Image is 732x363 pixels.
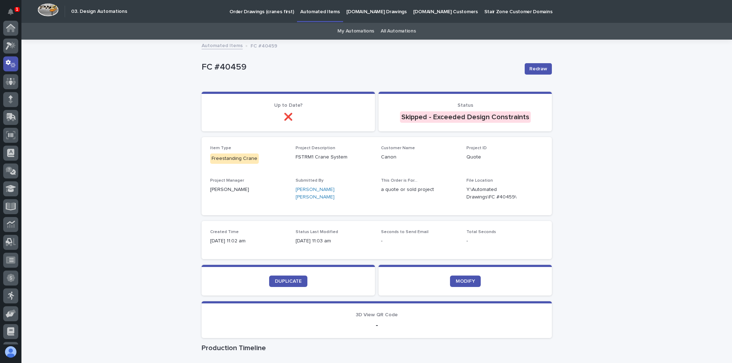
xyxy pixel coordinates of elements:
[296,186,372,201] a: [PERSON_NAME] [PERSON_NAME]
[381,178,417,183] span: This Order is For...
[9,9,18,20] div: Notifications1
[202,41,243,49] a: Automated Items
[16,7,18,12] p: 1
[381,23,416,40] a: All Automations
[275,279,302,284] span: DUPLICATE
[3,4,18,19] button: Notifications
[274,103,303,108] span: Up to Date?
[296,146,335,150] span: Project Description
[466,146,487,150] span: Project ID
[400,111,531,123] div: Skipped - Exceeded Design Constraints
[210,113,366,121] p: ❌
[381,230,429,234] span: Seconds to Send Email
[529,65,547,72] span: Redraw
[381,153,458,161] p: Canon
[38,3,59,16] img: Workspace Logo
[3,344,18,359] button: users-avatar
[381,186,458,193] p: a quote or sold project
[296,237,372,245] p: [DATE] 11:03 am
[466,186,526,201] : Y:\Automated Drawings\FC #40459\
[202,344,552,352] h1: Production Timeline
[466,178,493,183] span: File Location
[296,230,338,234] span: Status Last Modified
[210,153,259,164] div: Freestanding Crane
[296,178,323,183] span: Submitted By
[210,186,287,193] p: [PERSON_NAME]
[210,237,287,245] p: [DATE] 11:02 am
[466,153,543,161] p: Quote
[466,237,543,245] p: -
[269,276,307,287] a: DUPLICATE
[456,279,475,284] span: MODIFY
[210,321,543,329] p: -
[251,41,277,49] p: FC #40459
[381,237,458,245] p: -
[202,62,519,72] p: FC #40459
[210,230,239,234] span: Created Time
[450,276,481,287] a: MODIFY
[525,63,552,75] button: Redraw
[466,230,496,234] span: Total Seconds
[296,153,372,161] p: FSTRM1 Crane System
[210,146,231,150] span: Item Type
[356,312,398,317] span: 3D View QR Code
[381,146,415,150] span: Customer Name
[71,9,127,15] h2: 03. Design Automations
[210,178,244,183] span: Project Manager
[457,103,473,108] span: Status
[337,23,374,40] a: My Automations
